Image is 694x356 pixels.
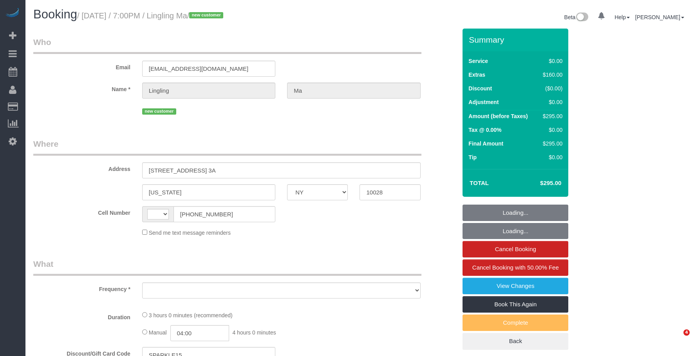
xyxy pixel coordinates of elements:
label: Service [468,57,488,65]
div: $0.00 [540,98,562,106]
div: $0.00 [540,57,562,65]
a: View Changes [463,278,568,294]
a: [PERSON_NAME] [635,14,684,20]
input: Email [142,61,275,77]
div: $160.00 [540,71,562,79]
div: ($0.00) [540,85,562,92]
input: Cell Number [173,206,275,222]
legend: Who [33,36,421,54]
span: Booking [33,7,77,21]
label: Extras [468,71,485,79]
label: Email [27,61,136,71]
legend: Where [33,138,421,156]
a: Book This Again [463,296,568,313]
label: Final Amount [468,140,503,147]
label: Adjustment [468,98,499,106]
img: New interface [575,13,588,23]
img: Automaid Logo [5,8,20,19]
input: Last Name [287,83,420,99]
span: new customer [189,12,223,18]
div: $0.00 [540,153,562,161]
span: Send me text message reminders [149,230,231,236]
span: Manual [149,329,167,336]
label: Frequency * [27,282,136,293]
small: / [DATE] / 7:00PM / Lingling Ma [77,11,226,20]
label: Name * [27,83,136,93]
label: Duration [27,311,136,321]
strong: Total [470,180,489,186]
h4: $295.00 [517,180,561,187]
div: $295.00 [540,112,562,120]
label: Cell Number [27,206,136,217]
span: 3 hours 0 minutes (recommended) [149,312,233,318]
a: Cancel Booking with 50.00% Fee [463,259,568,276]
h3: Summary [469,35,564,44]
a: Back [463,333,568,349]
span: 4 hours 0 minutes [232,329,276,336]
label: Amount (before Taxes) [468,112,528,120]
label: Tip [468,153,477,161]
span: new customer [142,108,176,115]
iframe: Intercom live chat [667,329,686,348]
label: Tax @ 0.00% [468,126,501,134]
label: Discount [468,85,492,92]
span: Cancel Booking with 50.00% Fee [472,264,559,271]
div: $295.00 [540,140,562,147]
input: Zip Code [360,184,420,200]
a: Cancel Booking [463,241,568,257]
span: / [187,11,226,20]
input: City [142,184,275,200]
label: Address [27,162,136,173]
input: First Name [142,83,275,99]
a: Beta [564,14,589,20]
div: $0.00 [540,126,562,134]
a: Help [614,14,630,20]
span: 4 [683,329,690,336]
legend: What [33,258,421,276]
